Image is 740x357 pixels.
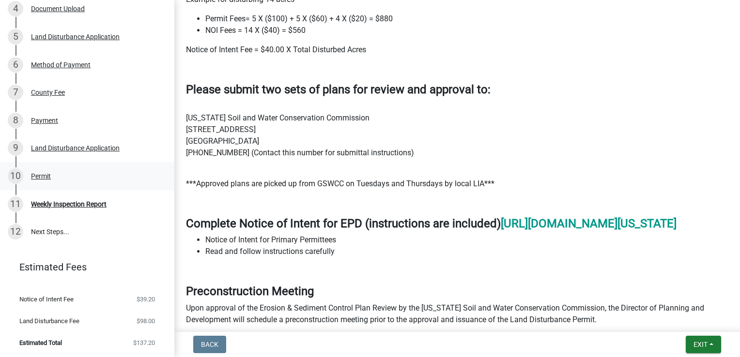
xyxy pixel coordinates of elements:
div: 4 [8,1,23,16]
div: County Fee [31,89,65,96]
div: 11 [8,196,23,212]
p: Notice of Intent Fee = $40.00 X Total Disturbed Acres [186,44,728,56]
div: 7 [8,85,23,100]
div: Method of Payment [31,61,91,68]
li: NOI Fees = 14 X ($40) = $560 [205,25,728,36]
div: 6 [8,57,23,73]
button: Exit [686,336,721,353]
div: Weekly Inspection Report [31,201,107,208]
strong: Preconstruction Meeting [186,284,314,298]
li: Notice of Intent for Primary Permittees [205,234,728,246]
span: Land Disturbance Fee [19,318,79,324]
span: Exit [694,341,708,348]
button: Back [193,336,226,353]
div: 10 [8,168,23,184]
p: [US_STATE] Soil and Water Conservation Commission [STREET_ADDRESS] [GEOGRAPHIC_DATA] [PHONE_NUMBE... [186,101,728,170]
span: $137.20 [133,340,155,346]
p: ***Approved plans are picked up from GSWCC on Tuesdays and Thursdays by local LIA*** [186,178,728,190]
li: Read and follow instructions carefully [205,246,728,257]
div: Land Disturbance Application [31,33,120,40]
div: 8 [8,113,23,128]
a: [URL][DOMAIN_NAME][US_STATE] [501,217,677,230]
strong: Please submit two sets of plans for review and approval to: [186,83,491,96]
strong: Complete Notice of Intent for EPD (instructions are included) [186,217,501,230]
div: Payment [31,117,58,124]
span: $39.20 [137,296,155,302]
div: Document Upload [31,5,85,12]
div: 9 [8,140,23,156]
span: Notice of Intent Fee [19,296,74,302]
p: Upon approval of the Erosion & Sediment Control Plan Review by the [US_STATE] Soil and Water Cons... [186,302,728,326]
span: Estimated Total [19,340,62,346]
span: $98.00 [137,318,155,324]
div: Land Disturbance Application [31,145,120,151]
a: Estimated Fees [8,257,159,277]
div: 12 [8,224,23,239]
div: Permit [31,173,51,179]
span: Back [201,341,218,348]
div: 5 [8,29,23,45]
li: Permit Fees= 5 X ($100) + 5 X ($60) + 4 X ($20) = $880 [205,13,728,25]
